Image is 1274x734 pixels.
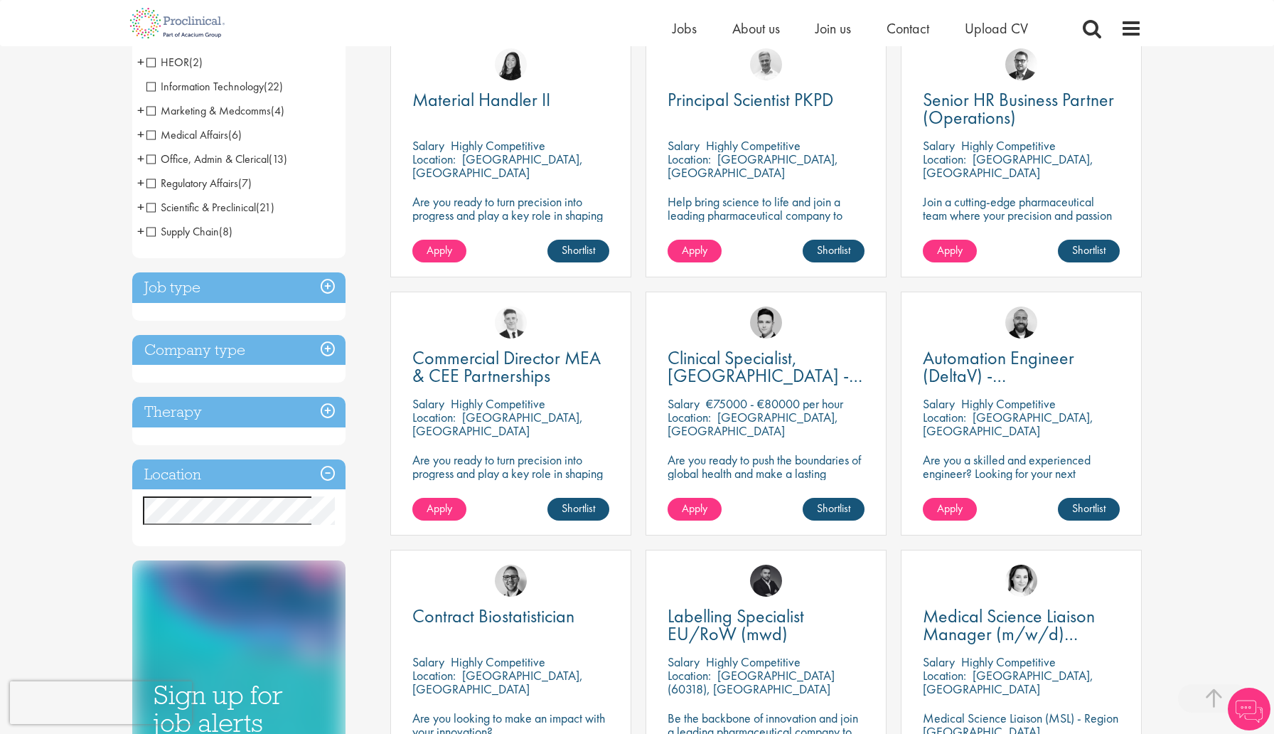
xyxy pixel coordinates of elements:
[923,195,1120,249] p: Join a cutting-edge pharmaceutical team where your precision and passion for quality will help sh...
[668,409,838,439] p: [GEOGRAPHIC_DATA], [GEOGRAPHIC_DATA]
[412,409,456,425] span: Location:
[803,498,864,521] a: Shortlist
[146,127,228,142] span: Medical Affairs
[937,501,963,516] span: Apply
[668,654,700,670] span: Salary
[706,137,801,154] p: Highly Competitive
[412,607,609,625] a: Contract Biostatistician
[412,654,444,670] span: Salary
[1005,307,1037,339] a: Jordan Kiely
[219,224,232,239] span: (8)
[1005,565,1037,597] img: Greta Prestel
[1005,48,1037,80] a: Niklas Kaminski
[137,196,144,218] span: +
[923,607,1120,643] a: Medical Science Liaison Manager (m/w/d) Nephrologie
[146,151,287,166] span: Office, Admin & Clerical
[451,654,545,670] p: Highly Competitive
[923,151,966,167] span: Location:
[495,307,527,339] a: Nicolas Daniel
[412,604,574,628] span: Contract Biostatistician
[668,607,864,643] a: Labelling Specialist EU/RoW (mwd)
[668,667,835,697] p: [GEOGRAPHIC_DATA] (60318), [GEOGRAPHIC_DATA]
[961,137,1056,154] p: Highly Competitive
[189,55,203,70] span: (2)
[146,176,238,191] span: Regulatory Affairs
[132,459,346,490] h3: Location
[732,19,780,38] a: About us
[146,176,252,191] span: Regulatory Affairs
[668,151,838,181] p: [GEOGRAPHIC_DATA], [GEOGRAPHIC_DATA]
[451,395,545,412] p: Highly Competitive
[495,48,527,80] img: Numhom Sudsok
[412,151,456,167] span: Location:
[427,501,452,516] span: Apply
[146,79,264,94] span: Information Technology
[137,172,144,193] span: +
[668,346,862,405] span: Clinical Specialist, [GEOGRAPHIC_DATA] - Cardiac
[146,224,219,239] span: Supply Chain
[923,409,1093,439] p: [GEOGRAPHIC_DATA], [GEOGRAPHIC_DATA]
[412,453,609,494] p: Are you ready to turn precision into progress and play a key role in shaping the future of pharma...
[923,151,1093,181] p: [GEOGRAPHIC_DATA], [GEOGRAPHIC_DATA]
[668,137,700,154] span: Salary
[750,565,782,597] img: Fidan Beqiraj
[137,148,144,169] span: +
[412,346,601,388] span: Commercial Director MEA & CEE Partnerships
[146,103,284,118] span: Marketing & Medcomms
[132,397,346,427] h3: Therapy
[668,151,711,167] span: Location:
[495,565,527,597] img: George Breen
[668,604,804,646] span: Labelling Specialist EU/RoW (mwd)
[965,19,1028,38] span: Upload CV
[137,124,144,145] span: +
[412,151,583,181] p: [GEOGRAPHIC_DATA], [GEOGRAPHIC_DATA]
[1228,688,1270,730] img: Chatbot
[146,200,256,215] span: Scientific & Preclinical
[961,654,1056,670] p: Highly Competitive
[228,127,242,142] span: (6)
[923,346,1094,405] span: Automation Engineer (DeltaV) - [GEOGRAPHIC_DATA]
[750,307,782,339] a: Connor Lynes
[146,224,232,239] span: Supply Chain
[668,195,864,262] p: Help bring science to life and join a leading pharmaceutical company to play a key role in delive...
[137,220,144,242] span: +
[451,137,545,154] p: Highly Competitive
[803,240,864,262] a: Shortlist
[412,409,583,439] p: [GEOGRAPHIC_DATA], [GEOGRAPHIC_DATA]
[682,501,707,516] span: Apply
[412,498,466,521] a: Apply
[427,243,452,257] span: Apply
[706,654,801,670] p: Highly Competitive
[923,604,1095,664] span: Medical Science Liaison Manager (m/w/d) Nephrologie
[923,137,955,154] span: Salary
[923,453,1120,507] p: Are you a skilled and experienced engineer? Looking for your next opportunity to assist with impa...
[668,349,864,385] a: Clinical Specialist, [GEOGRAPHIC_DATA] - Cardiac
[887,19,929,38] a: Contact
[750,48,782,80] img: Joshua Bye
[923,87,1114,129] span: Senior HR Business Partner (Operations)
[923,349,1120,385] a: Automation Engineer (DeltaV) - [GEOGRAPHIC_DATA]
[412,349,609,385] a: Commercial Director MEA & CEE Partnerships
[923,395,955,412] span: Salary
[412,667,583,697] p: [GEOGRAPHIC_DATA], [GEOGRAPHIC_DATA]
[547,240,609,262] a: Shortlist
[668,409,711,425] span: Location:
[10,681,192,724] iframe: reCAPTCHA
[412,195,609,235] p: Are you ready to turn precision into progress and play a key role in shaping the future of pharma...
[668,667,711,684] span: Location:
[146,127,242,142] span: Medical Affairs
[923,409,966,425] span: Location:
[923,667,1093,697] p: [GEOGRAPHIC_DATA], [GEOGRAPHIC_DATA]
[256,200,274,215] span: (21)
[668,453,864,521] p: Are you ready to push the boundaries of global health and make a lasting impact? This role at a h...
[961,395,1056,412] p: Highly Competitive
[412,87,550,112] span: Material Handler II
[815,19,851,38] span: Join us
[146,55,203,70] span: HEOR
[673,19,697,38] a: Jobs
